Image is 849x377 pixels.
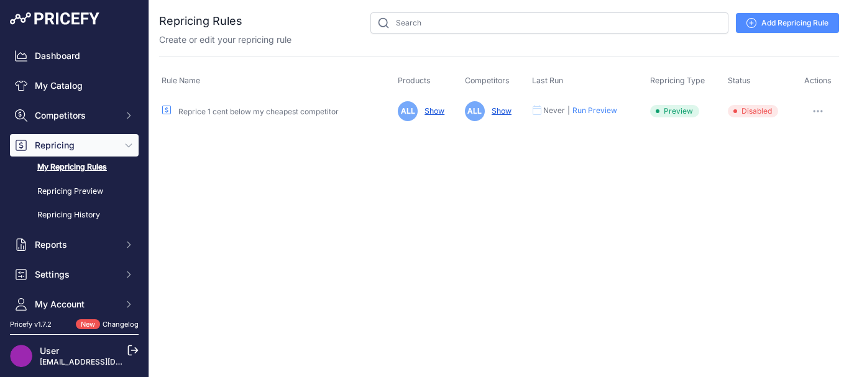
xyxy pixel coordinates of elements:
[35,298,116,311] span: My Account
[728,76,751,85] span: Status
[398,76,431,85] span: Products
[162,76,200,85] span: Rule Name
[40,357,170,366] a: [EMAIL_ADDRESS][DOMAIN_NAME]
[10,104,139,127] button: Competitors
[35,139,116,152] span: Repricing
[35,268,116,281] span: Settings
[10,263,139,286] button: Settings
[103,320,139,329] a: Changelog
[10,157,139,178] a: My Repricing Rules
[650,105,699,117] span: Preview
[650,76,705,85] span: Repricing Type
[370,12,728,34] input: Search
[542,106,566,116] div: Never
[572,106,617,116] button: Run Preview
[40,345,59,356] a: User
[178,107,339,116] a: Reprice 1 cent below my cheapest competitor
[159,12,242,30] h2: Repricing Rules
[804,76,832,85] span: Actions
[10,293,139,316] button: My Account
[10,75,139,97] a: My Catalog
[465,101,485,121] span: ALL
[10,45,139,67] a: Dashboard
[532,76,563,85] span: Last Run
[35,109,116,122] span: Competitors
[728,105,778,117] span: Disabled
[76,319,100,330] span: New
[398,101,418,121] span: ALL
[10,134,139,157] button: Repricing
[736,13,839,33] a: Add Repricing Rule
[487,106,512,116] a: Show
[566,106,571,116] div: |
[10,204,139,226] a: Repricing History
[10,181,139,202] a: Repricing Preview
[10,319,52,330] div: Pricefy v1.7.2
[465,76,510,85] span: Competitors
[10,12,99,25] img: Pricefy Logo
[35,238,116,251] span: Reports
[159,34,291,46] p: Create or edit your repricing rule
[420,106,444,116] a: Show
[10,234,139,256] button: Reports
